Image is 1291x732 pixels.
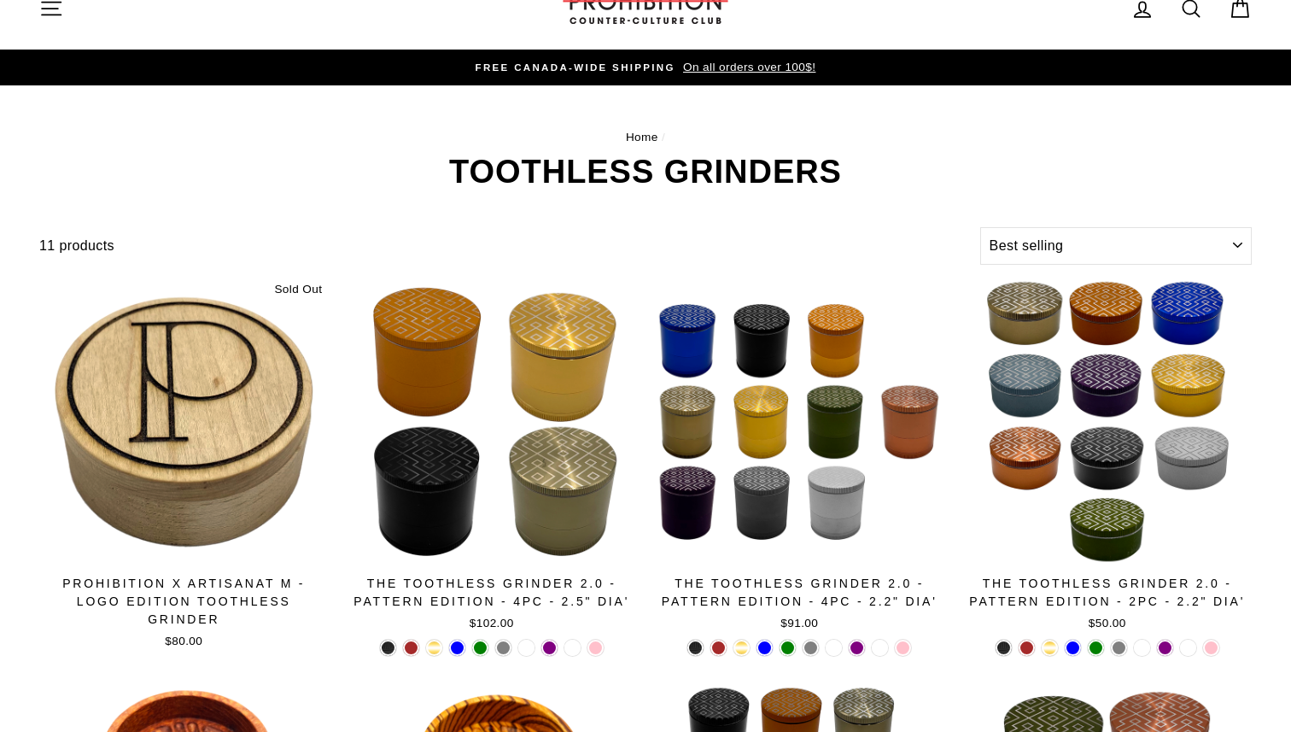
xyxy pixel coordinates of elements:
span: / [662,131,665,143]
h1: TOOTHLESS GRINDERS [39,155,1252,188]
a: The Toothless Grinder 2.0 - Pattern Edition - 2PC - 2.2" Dia'$50.00 [963,278,1253,638]
a: FREE CANADA-WIDE SHIPPING On all orders over 100$! [44,58,1247,77]
div: $80.00 [39,633,329,650]
div: 11 products [39,235,973,257]
nav: breadcrumbs [39,128,1252,147]
a: The Toothless Grinder 2.0 - Pattern Edition - 4PC - 2.5" Dia'$102.00 [348,278,637,638]
a: PROHIBITION X ARTISANAT M - LOGO EDITION TOOTHLESS GRINDER$80.00 [39,278,329,656]
div: $102.00 [348,615,637,632]
span: On all orders over 100$! [679,61,815,73]
a: The Toothless Grinder 2.0 - Pattern Edition - 4PC - 2.2" Dia'$91.00 [655,278,944,638]
a: Home [626,131,658,143]
div: Sold Out [266,278,328,302]
div: The Toothless Grinder 2.0 - Pattern Edition - 4PC - 2.5" Dia' [348,575,637,611]
div: $50.00 [963,615,1253,632]
div: $91.00 [655,615,944,632]
div: The Toothless Grinder 2.0 - Pattern Edition - 2PC - 2.2" Dia' [963,575,1253,611]
div: The Toothless Grinder 2.0 - Pattern Edition - 4PC - 2.2" Dia' [655,575,944,611]
div: PROHIBITION X ARTISANAT M - LOGO EDITION TOOTHLESS GRINDER [39,575,329,629]
span: FREE CANADA-WIDE SHIPPING [476,62,675,73]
